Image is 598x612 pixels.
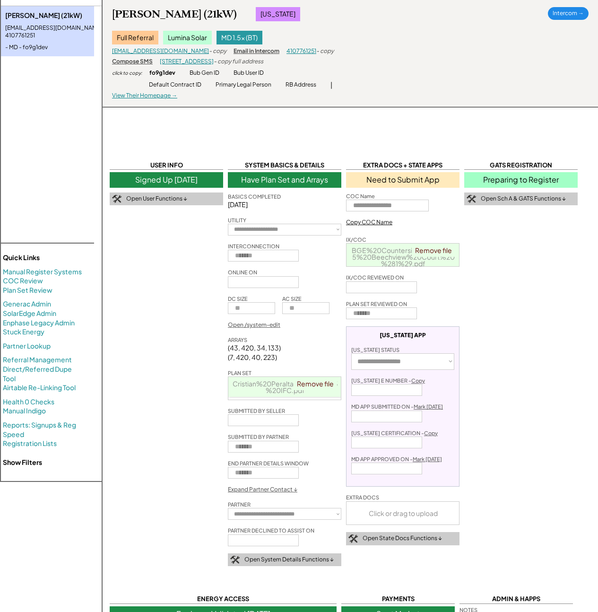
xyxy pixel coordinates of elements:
[110,161,223,170] div: USER INFO
[228,486,297,494] div: Expand Partner Contact ↓
[5,24,121,40] div: [EMAIL_ADDRESS][DOMAIN_NAME] - 4107761251
[348,534,358,543] img: tool-icon.png
[347,502,460,525] div: Click or drag to upload
[346,494,379,501] div: EXTRA DOCS
[467,195,476,203] img: tool-icon.png
[228,407,285,414] div: SUBMITTED BY SELLER
[459,595,573,603] div: ADMIN & HAPPS
[294,377,337,390] a: Remove file
[112,47,209,54] a: [EMAIL_ADDRESS][DOMAIN_NAME]
[256,7,300,21] div: [US_STATE]
[3,365,85,383] a: Direct/Referred Dupe Tool
[217,31,262,45] div: MD 1.5x (BT)
[228,217,246,224] div: UTILITY
[346,219,392,227] div: Copy COC Name
[3,355,72,365] a: Referral Management
[228,243,279,250] div: INTERCONNECTION
[341,595,455,603] div: PAYMENTS
[413,456,442,462] u: Mark [DATE]
[3,341,51,351] a: Partner Lookup
[228,369,251,376] div: PLAN SET
[3,327,44,337] a: Stuck Energy
[228,336,247,343] div: ARRAYS
[228,295,248,302] div: DC SIZE
[346,192,375,200] div: COC Name
[3,267,82,277] a: Manual Register Systems
[548,7,589,20] div: Intercom →
[380,332,426,339] div: [US_STATE] APP
[464,161,578,170] div: GATS REGISTRATION
[424,430,438,436] u: Copy
[110,595,337,603] div: ENERGY ACCESS
[5,44,121,52] div: - MD - fo9g1dev
[160,58,214,65] a: [STREET_ADDRESS]
[346,236,366,243] div: IX/COC
[228,161,341,170] div: SYSTEM BASICS & DETAILS
[3,458,42,466] strong: Show Filters
[149,81,201,89] div: Default Contract ID
[112,195,121,203] img: tool-icon.png
[228,433,289,440] div: SUBMITTED BY PARTNER
[5,11,121,20] div: [PERSON_NAME] (21kW)
[3,406,46,416] a: Manual Indigo
[351,403,443,410] div: MD APP SUBMITTED ON -
[163,31,212,45] div: Lumina Solar
[244,556,334,564] div: Open System Details Functions ↓
[3,383,76,393] a: Airtable Re-Linking Tool
[233,379,338,394] a: Cristian%20Peralta%20PDP7525%20IFC.pdf
[228,269,257,276] div: ONLINE ON
[149,69,175,77] div: fo9g1dev
[234,69,264,77] div: Bub User ID
[3,318,75,328] a: Enphase Legacy Admin
[228,460,309,467] div: END PARTNER DETAILS WINDOW
[330,80,332,90] div: |
[3,309,56,318] a: SolarEdge Admin
[316,47,334,55] div: - copy
[481,195,566,203] div: Open Sch A & GATS Functions ↓
[346,300,407,307] div: PLAN SET REVIEWED ON
[351,429,438,437] div: [US_STATE] CERTIFICATION -
[126,195,187,203] div: Open User Functions ↓
[228,321,280,329] div: Open /system-edit
[112,8,237,21] div: [PERSON_NAME] (21kW)
[112,92,177,100] div: View Their Homepage →
[112,70,142,76] div: click to copy:
[282,295,302,302] div: AC SIZE
[228,343,281,362] div: (43, 420, 34, 133) (7, 420, 40, 223)
[286,81,316,89] div: RB Address
[414,403,443,410] u: Mark [DATE]
[228,172,341,187] div: Have Plan Set and Arrays
[286,47,316,54] a: 4107761251
[209,47,226,55] div: - copy
[228,193,281,200] div: BASICS COMPLETED
[3,439,57,448] a: Registration Lists
[3,397,54,407] a: Health 0 Checks
[412,244,455,257] a: Remove file
[112,58,153,66] div: Compose SMS
[346,161,459,170] div: EXTRA DOCS + STATE APPS
[228,200,341,210] div: [DATE]
[216,81,271,89] div: Primary Legal Person
[3,299,51,309] a: Generac Admin
[352,246,455,268] a: BGE%20Countersigned%201705%20Beechview%20Court%20%281%29.pdf
[346,274,404,281] div: IX/COC REVIEWED ON
[228,501,251,508] div: PARTNER
[214,58,263,66] div: - copy full address
[3,420,85,439] a: Reports: Signups & Reg Speed
[351,455,442,463] div: MD APP APPROVED ON -
[190,69,219,77] div: Bub Gen ID
[234,47,279,55] div: Email in Intercom
[363,534,442,542] div: Open State Docs Functions ↓
[3,286,52,295] a: Plan Set Review
[3,276,43,286] a: COC Review
[351,377,425,384] div: [US_STATE] E NUMBER -
[411,377,425,384] u: Copy
[228,527,314,534] div: PARTNER DECLINED TO ASSIST ON
[351,346,399,353] div: [US_STATE] STATUS
[110,172,223,187] div: Signed Up [DATE]
[3,253,97,262] div: Quick Links
[230,556,240,564] img: tool-icon.png
[346,172,459,187] div: Need to Submit App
